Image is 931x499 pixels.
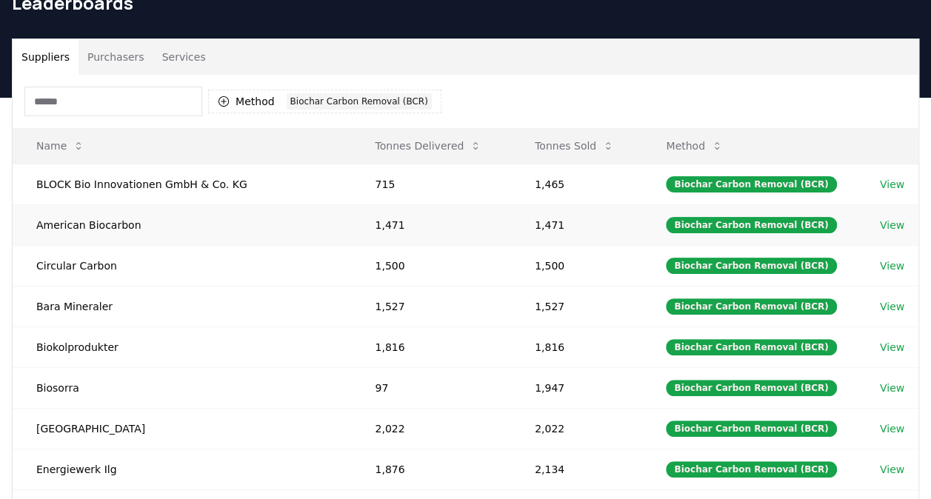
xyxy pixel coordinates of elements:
[880,299,904,314] a: View
[523,131,626,161] button: Tonnes Sold
[13,245,351,286] td: Circular Carbon
[351,204,511,245] td: 1,471
[666,298,836,315] div: Biochar Carbon Removal (BCR)
[511,326,642,367] td: 1,816
[511,245,642,286] td: 1,500
[13,204,351,245] td: American Biocarbon
[13,326,351,367] td: Biokolprodukter
[511,367,642,408] td: 1,947
[666,258,836,274] div: Biochar Carbon Removal (BCR)
[13,286,351,326] td: Bara Mineraler
[351,326,511,367] td: 1,816
[666,217,836,233] div: Biochar Carbon Removal (BCR)
[666,339,836,355] div: Biochar Carbon Removal (BCR)
[511,286,642,326] td: 1,527
[654,131,735,161] button: Method
[880,381,904,395] a: View
[363,131,493,161] button: Tonnes Delivered
[511,449,642,489] td: 2,134
[13,367,351,408] td: Biosorra
[13,408,351,449] td: [GEOGRAPHIC_DATA]
[287,93,432,110] div: Biochar Carbon Removal (BCR)
[351,367,511,408] td: 97
[880,258,904,273] a: View
[79,39,153,75] button: Purchasers
[351,286,511,326] td: 1,527
[13,449,351,489] td: Energiewerk Ilg
[880,218,904,232] a: View
[351,245,511,286] td: 1,500
[13,39,79,75] button: Suppliers
[666,176,836,192] div: Biochar Carbon Removal (BCR)
[153,39,215,75] button: Services
[208,90,441,113] button: MethodBiochar Carbon Removal (BCR)
[351,164,511,204] td: 715
[666,421,836,437] div: Biochar Carbon Removal (BCR)
[13,164,351,204] td: BLOCK Bio Innovationen GmbH & Co. KG
[511,408,642,449] td: 2,022
[351,408,511,449] td: 2,022
[880,462,904,477] a: View
[351,449,511,489] td: 1,876
[666,461,836,478] div: Biochar Carbon Removal (BCR)
[880,421,904,436] a: View
[24,131,96,161] button: Name
[880,177,904,192] a: View
[511,204,642,245] td: 1,471
[666,380,836,396] div: Biochar Carbon Removal (BCR)
[511,164,642,204] td: 1,465
[880,340,904,355] a: View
